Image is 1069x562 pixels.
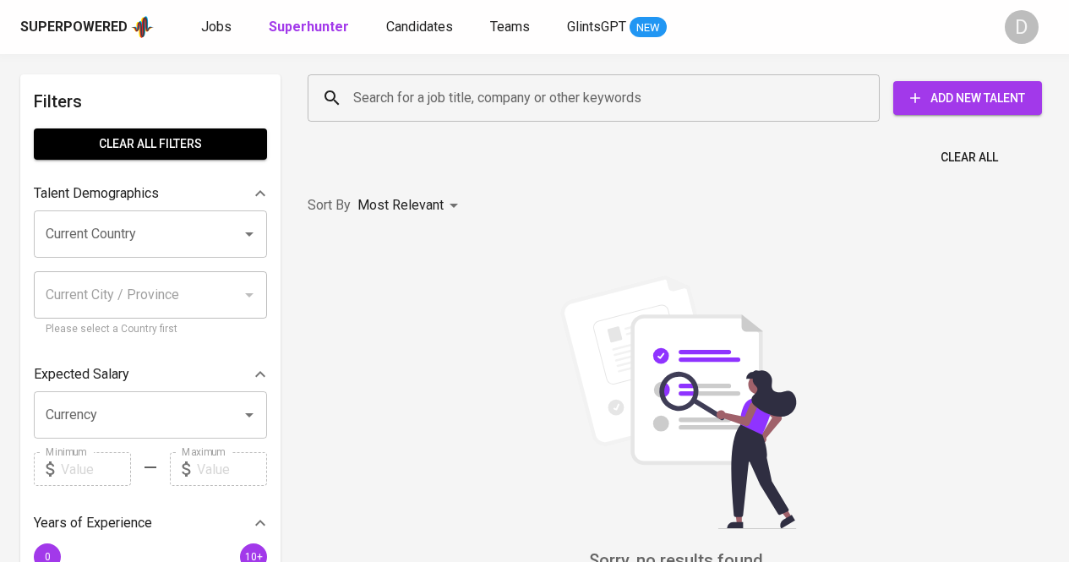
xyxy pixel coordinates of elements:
a: Superpoweredapp logo [20,14,154,40]
b: Superhunter [269,19,349,35]
a: GlintsGPT NEW [567,17,667,38]
span: GlintsGPT [567,19,626,35]
span: Teams [490,19,530,35]
img: app logo [131,14,154,40]
span: Jobs [201,19,232,35]
input: Value [61,452,131,486]
a: Jobs [201,17,235,38]
p: Talent Demographics [34,183,159,204]
button: Clear All filters [34,128,267,160]
input: Value [197,452,267,486]
span: Clear All [941,147,998,168]
p: Sort By [308,195,351,216]
img: file_searching.svg [552,276,805,529]
span: Clear All filters [47,134,254,155]
p: Please select a Country first [46,321,255,338]
a: Superhunter [269,17,352,38]
button: Open [237,222,261,246]
a: Teams [490,17,533,38]
a: Candidates [386,17,456,38]
div: Most Relevant [357,190,464,221]
div: Years of Experience [34,506,267,540]
p: Most Relevant [357,195,444,216]
span: Candidates [386,19,453,35]
div: Talent Demographics [34,177,267,210]
span: Add New Talent [907,88,1028,109]
button: Clear All [934,142,1005,173]
button: Open [237,403,261,427]
div: Superpowered [20,18,128,37]
div: Expected Salary [34,357,267,391]
span: NEW [630,19,667,36]
p: Years of Experience [34,513,152,533]
button: Add New Talent [893,81,1042,115]
div: D [1005,10,1039,44]
h6: Filters [34,88,267,115]
p: Expected Salary [34,364,129,385]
